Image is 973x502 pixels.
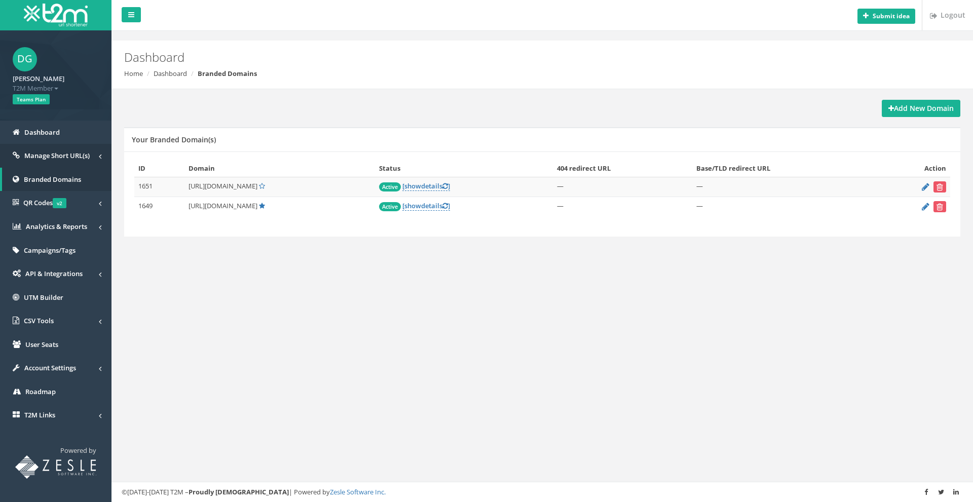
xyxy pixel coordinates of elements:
[15,455,96,479] img: T2M URL Shortener powered by Zesle Software Inc.
[877,160,950,177] th: Action
[379,202,401,211] span: Active
[692,197,877,217] td: —
[13,74,64,83] strong: [PERSON_NAME]
[404,201,421,210] span: show
[553,197,692,217] td: —
[24,175,81,184] span: Branded Domains
[23,198,66,207] span: QR Codes
[189,181,257,190] span: [URL][DOMAIN_NAME]
[24,128,60,137] span: Dashboard
[13,71,99,93] a: [PERSON_NAME] T2M Member
[13,47,37,71] span: DG
[25,340,58,349] span: User Seats
[13,84,99,93] span: T2M Member
[24,4,88,26] img: T2M
[122,487,963,497] div: ©[DATE]-[DATE] T2M – | Powered by
[184,160,375,177] th: Domain
[24,246,76,255] span: Campaigns/Tags
[375,160,553,177] th: Status
[132,136,216,143] h5: Your Branded Domain(s)
[24,410,55,419] span: T2M Links
[198,69,257,78] strong: Branded Domains
[24,293,63,302] span: UTM Builder
[882,100,960,117] a: Add New Domain
[379,182,401,191] span: Active
[124,69,143,78] a: Home
[189,201,257,210] span: [URL][DOMAIN_NAME]
[888,103,954,113] strong: Add New Domain
[25,269,83,278] span: API & Integrations
[25,387,56,396] span: Roadmap
[404,181,421,190] span: show
[24,151,90,160] span: Manage Short URL(s)
[26,222,87,231] span: Analytics & Reports
[553,177,692,197] td: —
[124,51,818,64] h2: Dashboard
[134,160,184,177] th: ID
[134,197,184,217] td: 1649
[60,446,96,455] span: Powered by
[553,160,692,177] th: 404 redirect URL
[259,201,265,210] a: Default
[24,363,76,372] span: Account Settings
[330,487,386,496] a: Zesle Software Inc.
[857,9,915,24] button: Submit idea
[13,94,50,104] span: Teams Plan
[259,181,265,190] a: Set Default
[402,181,450,191] a: [showdetails]
[24,316,54,325] span: CSV Tools
[873,12,910,20] b: Submit idea
[154,69,187,78] a: Dashboard
[402,201,450,211] a: [showdetails]
[189,487,289,496] strong: Proudly [DEMOGRAPHIC_DATA]
[692,177,877,197] td: —
[134,177,184,197] td: 1651
[53,198,66,208] span: v2
[692,160,877,177] th: Base/TLD redirect URL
